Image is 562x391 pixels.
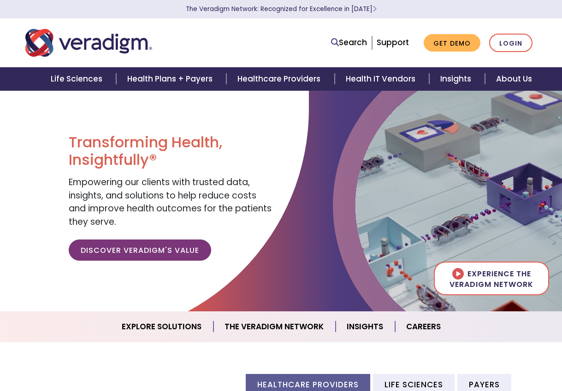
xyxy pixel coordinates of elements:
a: Insights [336,315,395,338]
img: Veradigm logo [25,28,152,58]
a: Login [489,34,532,53]
a: The Veradigm Network [213,315,336,338]
a: Life Sciences [40,67,116,91]
a: Health Plans + Payers [116,67,226,91]
a: About Us [485,67,543,91]
a: The Veradigm Network: Recognized for Excellence in [DATE]Learn More [186,5,377,13]
a: Health IT Vendors [335,67,429,91]
a: Insights [429,67,485,91]
a: Support [377,37,409,48]
a: Healthcare Providers [226,67,334,91]
a: Get Demo [424,34,480,52]
a: Explore Solutions [111,315,213,338]
a: Search [331,36,367,49]
h1: Transforming Health, Insightfully® [69,134,274,169]
a: Careers [395,315,452,338]
a: Discover Veradigm's Value [69,239,211,261]
span: Empowering our clients with trusted data, insights, and solutions to help reduce costs and improv... [69,176,272,228]
span: Learn More [373,5,377,13]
